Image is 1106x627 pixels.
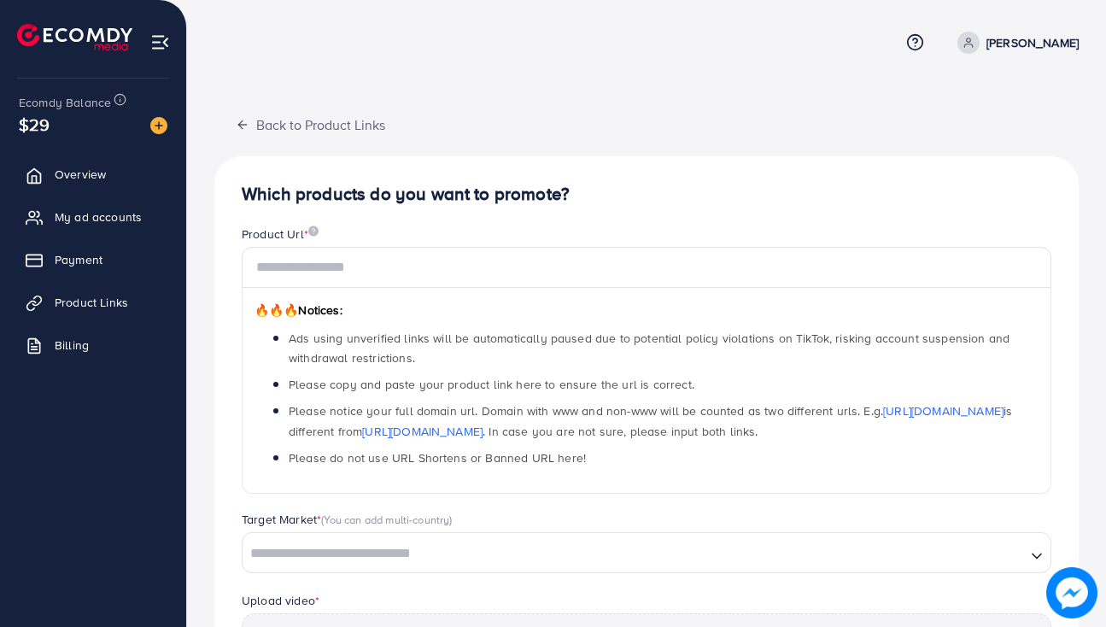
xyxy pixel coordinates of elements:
a: Overview [13,157,173,191]
span: Please copy and paste your product link here to ensure the url is correct. [289,376,694,393]
span: Product Links [55,294,128,311]
span: Please do not use URL Shortens or Banned URL here! [289,449,586,466]
p: [PERSON_NAME] [986,32,1079,53]
a: [URL][DOMAIN_NAME] [362,423,483,440]
img: image [308,226,319,237]
label: Product Url [242,226,319,243]
label: Upload video [242,592,319,609]
span: 🔥🔥🔥 [255,302,298,319]
span: Overview [55,166,106,183]
a: Payment [13,243,173,277]
span: Please notice your full domain url. Domain with www and non-www will be counted as two different ... [289,402,1012,439]
span: Ads using unverified links will be automatically paused due to potential policy violations on Tik... [289,330,1009,366]
img: menu [150,32,170,52]
img: logo [17,24,132,50]
h4: Which products do you want to promote? [242,184,1051,205]
input: Search for option [244,541,1024,567]
label: Target Market [242,511,453,528]
img: image [1046,567,1097,618]
button: Back to Product Links [214,106,407,143]
span: Billing [55,337,89,354]
a: [PERSON_NAME] [951,32,1079,54]
div: Search for option [242,532,1051,573]
span: $29 [19,112,50,137]
span: Payment [55,251,102,268]
span: Ecomdy Balance [19,94,111,111]
span: Notices: [255,302,342,319]
span: My ad accounts [55,208,142,226]
a: Billing [13,328,173,362]
a: Product Links [13,285,173,319]
a: [URL][DOMAIN_NAME] [883,402,1004,419]
img: image [150,117,167,134]
a: My ad accounts [13,200,173,234]
span: (You can add multi-country) [321,512,452,527]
